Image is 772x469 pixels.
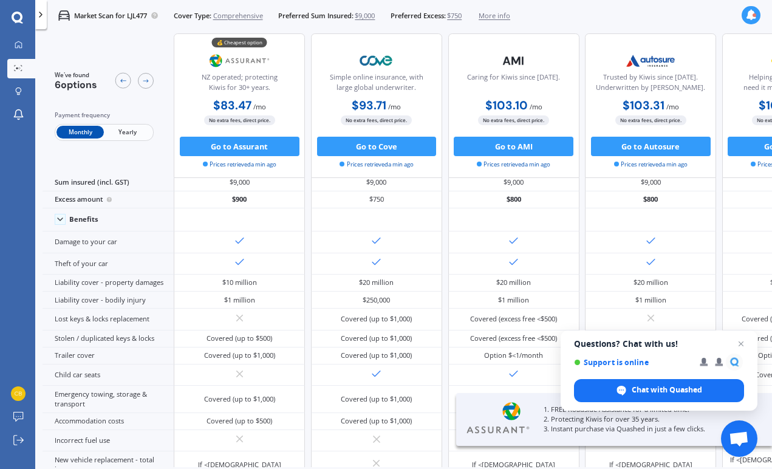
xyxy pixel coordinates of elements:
[278,11,354,21] span: Preferred Sum Insured:
[43,309,174,330] div: Lost keys & locks replacement
[484,351,543,360] div: Option $<1/month
[482,49,546,73] img: AMI-text-1.webp
[635,295,666,305] div: $1 million
[43,430,174,451] div: Incorrect fuel use
[448,174,579,191] div: $9,000
[43,253,174,275] div: Theft of your car
[359,278,394,287] div: $20 million
[498,295,529,305] div: $1 million
[43,191,174,208] div: Excess amount
[317,137,437,156] button: Go to Cove
[203,160,276,169] span: Prices retrieved a min ago
[43,330,174,347] div: Stolen / duplicated keys & locks
[104,126,151,139] span: Yearly
[311,174,442,191] div: $9,000
[43,347,174,365] div: Trailer cover
[574,379,744,402] div: Chat with Quashed
[593,72,708,97] div: Trusted by Kiwis since [DATE]. Underwritten by [PERSON_NAME].
[43,413,174,430] div: Accommodation costs
[55,71,97,80] span: We've found
[666,102,679,111] span: / mo
[618,49,683,73] img: Autosure.webp
[311,191,442,208] div: $750
[208,49,272,73] img: Assurant.png
[11,386,26,401] img: 16fda53dcecc32c213937d79ab90487f
[623,98,664,113] b: $103.31
[341,394,412,404] div: Covered (up to $1,000)
[58,10,70,21] img: car.f15378c7a67c060ca3f3.svg
[341,334,412,343] div: Covered (up to $1,000)
[341,116,412,125] span: No extra fees, direct price.
[464,401,532,436] img: Assurant.webp
[55,111,154,120] div: Payment frequency
[43,275,174,292] div: Liability cover - property damages
[530,102,542,111] span: / mo
[224,295,255,305] div: $1 million
[55,78,97,91] span: 6 options
[478,116,549,125] span: No extra fees, direct price.
[174,11,211,21] span: Cover Type:
[180,137,299,156] button: Go to Assurant
[340,160,413,169] span: Prices retrieved a min ago
[634,278,668,287] div: $20 million
[447,11,462,21] span: $750
[615,116,686,125] span: No extra fees, direct price.
[574,358,691,367] span: Support is online
[467,72,560,97] div: Caring for Kiwis since [DATE].
[212,38,267,48] div: 💰 Cheapest option
[544,424,748,434] p: 3. Instant purchase via Quashed in just a few clicks.
[614,160,688,169] span: Prices retrieved a min ago
[479,11,510,21] span: More info
[43,174,174,191] div: Sum insured (incl. GST)
[470,334,557,343] div: Covered (excess free <$500)
[43,231,174,253] div: Damage to your car
[204,116,275,125] span: No extra fees, direct price.
[182,72,296,97] div: NZ operated; protecting Kiwis for 30+ years.
[344,49,409,73] img: Cove.webp
[204,394,275,404] div: Covered (up to $1,000)
[355,11,375,21] span: $9,000
[574,339,744,349] span: Questions? Chat with us!
[352,98,386,113] b: $93.71
[69,215,98,224] div: Benefits
[43,292,174,309] div: Liability cover - bodily injury
[585,174,716,191] div: $9,000
[341,314,412,324] div: Covered (up to $1,000)
[485,98,528,113] b: $103.10
[496,278,531,287] div: $20 million
[174,191,305,208] div: $900
[734,337,748,351] span: Close chat
[207,334,272,343] div: Covered (up to $500)
[388,102,401,111] span: / mo
[213,11,263,21] span: Comprehensive
[56,126,104,139] span: Monthly
[43,386,174,413] div: Emergency towing, storage & transport
[341,416,412,426] div: Covered (up to $1,000)
[470,314,557,324] div: Covered (excess free <$500)
[721,420,757,457] div: Open chat
[391,11,446,21] span: Preferred Excess:
[43,365,174,386] div: Child car seats
[74,11,147,21] p: Market Scan for LJL477
[454,137,573,156] button: Go to AMI
[544,414,748,424] p: 2. Protecting Kiwis for over 35 years.
[341,351,412,360] div: Covered (up to $1,000)
[204,351,275,360] div: Covered (up to $1,000)
[448,191,579,208] div: $800
[477,160,550,169] span: Prices retrieved a min ago
[319,72,434,97] div: Simple online insurance, with large global underwriter.
[544,405,748,414] p: 1. FREE Roadside Assistance for a limited time.
[253,102,266,111] span: / mo
[632,385,702,395] span: Chat with Quashed
[207,416,272,426] div: Covered (up to $500)
[222,278,257,287] div: $10 million
[585,191,716,208] div: $800
[174,174,305,191] div: $9,000
[213,98,251,113] b: $83.47
[363,295,390,305] div: $250,000
[591,137,711,156] button: Go to Autosure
